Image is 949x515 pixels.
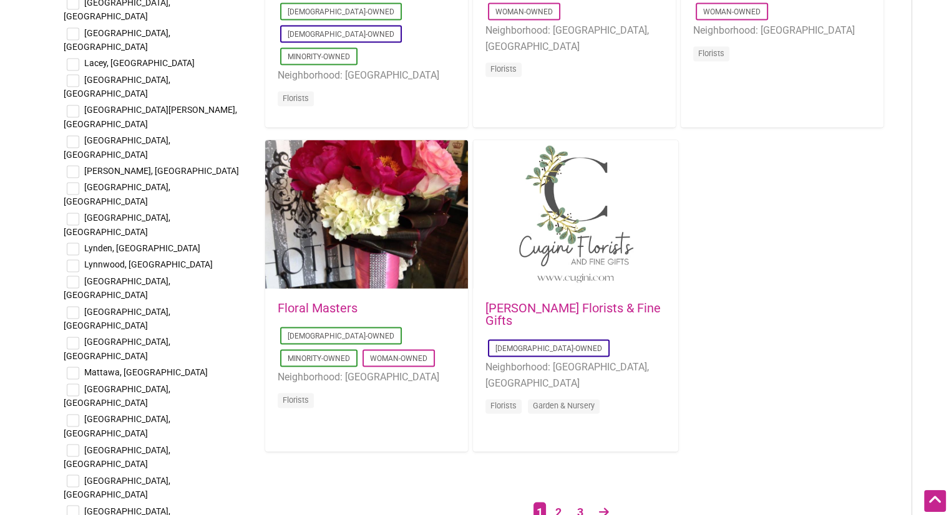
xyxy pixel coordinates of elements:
[485,359,666,391] li: Neighborhood: [GEOGRAPHIC_DATA], [GEOGRAPHIC_DATA]
[490,64,517,74] a: Florists
[278,369,455,385] li: Neighborhood: [GEOGRAPHIC_DATA]
[64,384,170,408] span: [GEOGRAPHIC_DATA], [GEOGRAPHIC_DATA]
[495,7,553,16] a: Woman-Owned
[64,182,170,206] span: [GEOGRAPHIC_DATA], [GEOGRAPHIC_DATA]
[278,67,455,84] li: Neighborhood: [GEOGRAPHIC_DATA]
[64,475,170,499] span: [GEOGRAPHIC_DATA], [GEOGRAPHIC_DATA]
[283,94,309,103] a: Florists
[288,354,350,363] a: Minority-Owned
[283,395,309,405] a: Florists
[288,30,394,39] a: [DEMOGRAPHIC_DATA]-Owned
[64,135,170,159] span: [GEOGRAPHIC_DATA], [GEOGRAPHIC_DATA]
[924,490,946,512] div: Scroll Back to Top
[288,52,350,61] a: Minority-Owned
[288,7,394,16] a: [DEMOGRAPHIC_DATA]-Owned
[278,301,358,315] a: Floral Masters
[485,22,663,54] li: Neighborhood: [GEOGRAPHIC_DATA], [GEOGRAPHIC_DATA]
[84,166,239,176] span: [PERSON_NAME], [GEOGRAPHIC_DATA]
[64,276,170,300] span: [GEOGRAPHIC_DATA], [GEOGRAPHIC_DATA]
[84,259,213,269] span: Lynnwood, [GEOGRAPHIC_DATA]
[64,213,170,236] span: [GEOGRAPHIC_DATA], [GEOGRAPHIC_DATA]
[64,28,170,52] span: [GEOGRAPHIC_DATA], [GEOGRAPHIC_DATA]
[698,49,724,58] a: Florists
[693,22,871,39] li: Neighborhood: [GEOGRAPHIC_DATA]
[64,75,170,99] span: [GEOGRAPHIC_DATA], [GEOGRAPHIC_DATA]
[64,307,170,330] span: [GEOGRAPHIC_DATA], [GEOGRAPHIC_DATA]
[703,7,761,16] a: Woman-Owned
[84,243,200,253] span: Lynden, [GEOGRAPHIC_DATA]
[84,58,195,68] span: Lacey, [GEOGRAPHIC_DATA]
[64,337,170,360] span: [GEOGRAPHIC_DATA], [GEOGRAPHIC_DATA]
[84,367,208,377] span: Mattawa, [GEOGRAPHIC_DATA]
[64,105,237,128] span: [GEOGRAPHIC_DATA][PERSON_NAME], [GEOGRAPHIC_DATA]
[485,301,661,328] a: [PERSON_NAME] Florists & Fine Gifts
[533,401,595,410] a: Garden & Nursery
[64,414,170,438] span: [GEOGRAPHIC_DATA], [GEOGRAPHIC_DATA]
[288,332,394,340] a: [DEMOGRAPHIC_DATA]-Owned
[64,445,170,468] span: [GEOGRAPHIC_DATA], [GEOGRAPHIC_DATA]
[370,354,427,363] a: Woman-Owned
[490,401,517,410] a: Florists
[495,344,602,353] a: [DEMOGRAPHIC_DATA]-Owned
